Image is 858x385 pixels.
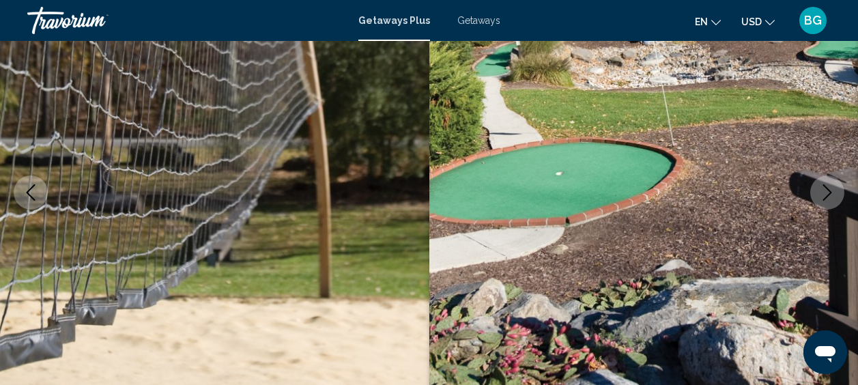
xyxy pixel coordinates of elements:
button: User Menu [795,6,831,35]
span: en [695,16,708,27]
span: BG [804,14,822,27]
a: Getaways [457,15,500,26]
button: Previous image [14,175,48,210]
a: Getaways Plus [358,15,430,26]
button: Next image [810,175,844,210]
iframe: Button to launch messaging window [803,330,847,374]
button: Change currency [741,12,775,31]
button: Change language [695,12,721,31]
a: Travorium [27,7,345,34]
span: USD [741,16,762,27]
